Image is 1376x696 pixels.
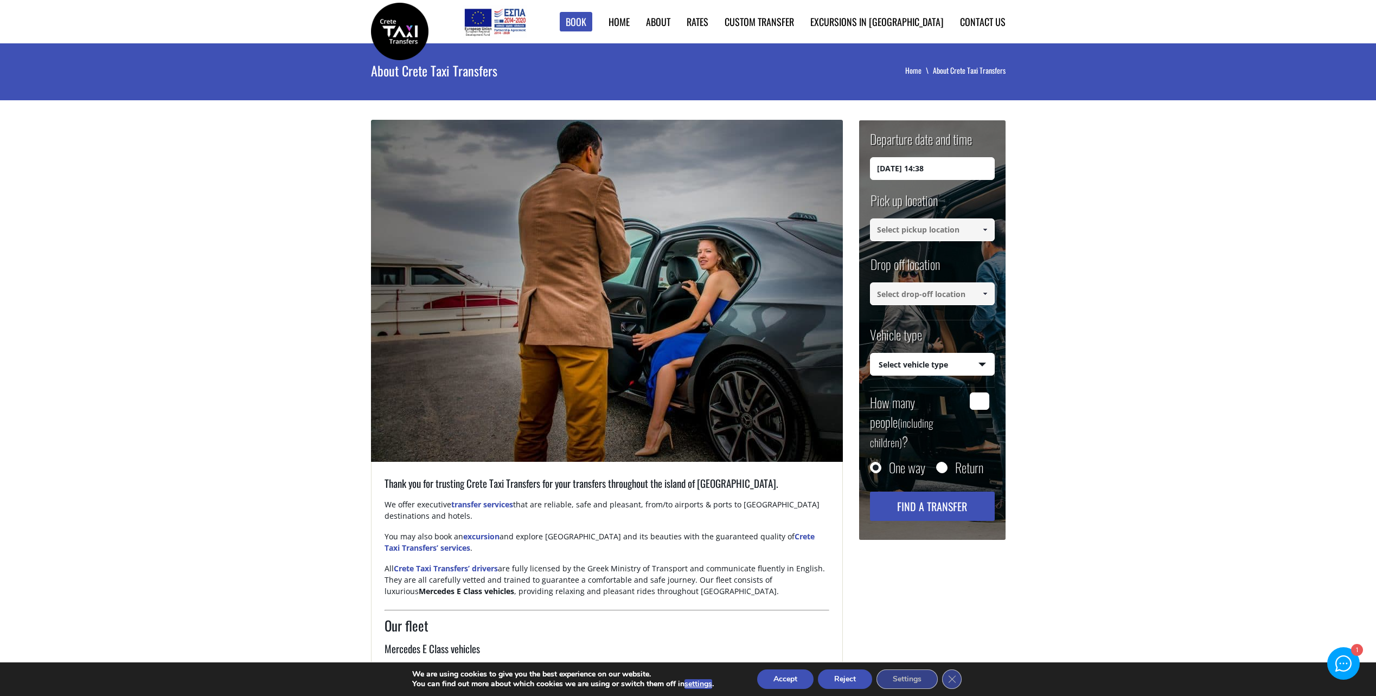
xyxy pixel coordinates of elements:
button: Reject [818,669,872,689]
strong: Mercedes E Class vehicles [419,586,514,596]
label: Drop off location [870,255,940,282]
p: You may also book an and explore [GEOGRAPHIC_DATA] and its beauties with the guaranteed quality of . [385,531,829,563]
a: Show All Items [976,218,994,241]
a: Home [905,65,933,76]
button: Settings [876,669,938,689]
a: Show All Items [976,282,994,305]
label: One way [889,462,925,473]
a: Custom Transfer [725,15,794,29]
li: About Crete Taxi Transfers [933,65,1006,76]
input: Select drop-off location [870,282,995,305]
img: Professional driver of Crete Taxi Transfers helping a lady of or a Mercedes luxury taxi. [371,120,843,462]
img: Crete Taxi Transfers | No1 Reliable Crete Taxi Transfers | Crete Taxi Transfers [371,3,428,60]
a: Excursions in [GEOGRAPHIC_DATA] [810,15,944,29]
p: You can find out more about which cookies we are using or switch them off in . [412,679,714,689]
a: Crete Taxi Transfers | No1 Reliable Crete Taxi Transfers | Crete Taxi Transfers [371,24,428,36]
input: Select pickup location [870,218,995,241]
a: transfer services [451,499,513,510]
h3: Thank you for trusting Crete Taxi Transfers for your transfers throughout the island of [GEOGRAPH... [385,476,829,499]
label: Pick up location [870,191,938,218]
label: Vehicle type [870,325,922,353]
label: Return [955,462,983,473]
div: 1 [1351,645,1362,656]
button: Find a transfer [870,492,995,521]
a: Book [560,12,592,32]
span: Select vehicle type [871,353,994,376]
a: Crete Taxi Transfers’ services [385,531,815,553]
label: Departure date and time [870,130,972,157]
p: We offer executive that are reliable, safe and pleasant, from/to airports & ports to [GEOGRAPHIC_... [385,499,829,531]
p: We are using cookies to give you the best experience on our website. [412,669,714,679]
a: Crete Taxi Transfers’ drivers [394,563,498,573]
h3: Mercedes E Class vehicles [385,641,829,664]
h2: Our fleet [385,616,829,642]
a: Home [609,15,630,29]
button: Accept [757,669,814,689]
h1: About Crete Taxi Transfers [371,43,725,98]
small: (including children) [870,415,933,450]
button: settings [684,679,712,689]
label: How many people ? [870,392,964,451]
a: Rates [687,15,708,29]
a: About [646,15,670,29]
p: All are fully licensed by the Greek Ministry of Transport and communicate fluently in English. Th... [385,563,829,606]
img: e-bannersEUERDF180X90.jpg [463,5,527,38]
a: excursion [463,531,500,542]
a: Contact us [960,15,1006,29]
button: Close GDPR Cookie Banner [942,669,962,689]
